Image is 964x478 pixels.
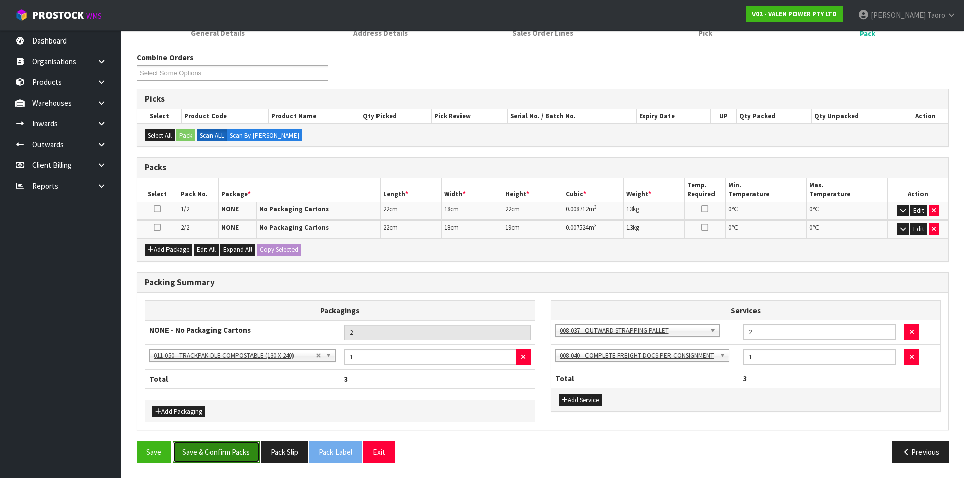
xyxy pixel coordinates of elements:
[353,28,408,38] span: Address Details
[360,109,432,123] th: Qty Picked
[191,28,245,38] span: General Details
[32,9,84,22] span: ProStock
[145,163,941,172] h3: Packs
[383,205,389,213] span: 22
[441,202,502,220] td: cm
[145,244,192,256] button: Add Package
[806,202,887,220] td: ℃
[261,441,308,463] button: Pack Slip
[809,205,812,213] span: 0
[910,205,927,217] button: Edit
[811,109,902,123] th: Qty Unpacked
[860,28,875,39] span: Pack
[137,441,171,463] button: Save
[728,205,731,213] span: 0
[197,129,227,142] label: Scan ALL
[344,374,348,384] span: 3
[145,94,941,104] h3: Picks
[560,325,706,337] span: 008-037 - OUTWARD STRAPPING PALLET
[444,223,450,232] span: 18
[685,178,725,202] th: Temp. Required
[444,205,450,213] span: 18
[218,178,381,202] th: Package
[624,178,685,202] th: Weight
[176,129,195,142] button: Pack
[563,178,624,202] th: Cubic
[145,369,340,388] th: Total
[626,205,633,213] span: 13
[259,205,329,213] strong: No Packaging Cartons
[220,244,255,256] button: Expand All
[637,109,711,123] th: Expiry Date
[145,278,941,287] h3: Packing Summary
[505,223,511,232] span: 19
[381,220,441,238] td: cm
[725,178,806,202] th: Min. Temperature
[624,202,685,220] td: kg
[902,109,948,123] th: Action
[178,178,218,202] th: Pack No.
[15,9,28,21] img: cube-alt.png
[725,220,806,238] td: ℃
[559,394,602,406] button: Add Service
[181,223,189,232] span: 2/2
[182,109,269,123] th: Product Code
[736,109,811,123] th: Qty Packed
[221,223,239,232] strong: NONE
[626,223,633,232] span: 13
[257,244,301,256] button: Copy Selected
[381,178,441,202] th: Length
[560,350,716,362] span: 008-040 - COMPLETE FREIGHT DOCS PER CONSIGNMENT
[173,441,260,463] button: Save & Confirm Packs
[624,220,685,238] td: kg
[432,109,508,123] th: Pick Review
[194,244,219,256] button: Edit All
[743,374,747,383] span: 3
[259,223,329,232] strong: No Packaging Cartons
[221,205,239,213] strong: NONE
[383,223,389,232] span: 22
[152,406,205,418] button: Add Packaging
[698,28,712,38] span: Pick
[363,441,395,463] button: Exit
[441,220,502,238] td: cm
[728,223,731,232] span: 0
[752,10,837,18] strong: V02 - VALEN POWER PTY LTD
[137,109,182,123] th: Select
[154,350,316,362] span: 011-050 - TRACKPAK DLE COMPOSTABLE (130 X 240)
[381,202,441,220] td: cm
[806,220,887,238] td: ℃
[181,205,189,213] span: 1/2
[505,205,511,213] span: 22
[502,202,563,220] td: cm
[86,11,102,21] small: WMS
[563,220,624,238] td: m
[145,129,175,142] button: Select All
[512,28,573,38] span: Sales Order Lines
[223,245,252,254] span: Expand All
[809,223,812,232] span: 0
[566,223,589,232] span: 0.007524
[149,325,251,335] strong: NONE - No Packaging Cartons
[137,52,193,63] label: Combine Orders
[269,109,360,123] th: Product Name
[725,202,806,220] td: ℃
[551,301,941,320] th: Services
[502,220,563,238] td: cm
[806,178,887,202] th: Max. Temperature
[594,204,597,210] sup: 3
[910,223,927,235] button: Edit
[746,6,843,22] a: V02 - VALEN POWER PTY LTD
[137,45,949,471] span: Pack
[888,178,948,202] th: Action
[145,300,535,320] th: Packagings
[594,222,597,229] sup: 3
[710,109,736,123] th: UP
[137,178,178,202] th: Select
[563,202,624,220] td: m
[551,369,739,388] th: Total
[508,109,637,123] th: Serial No. / Batch No.
[871,10,926,20] span: [PERSON_NAME]
[441,178,502,202] th: Width
[927,10,945,20] span: Taoro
